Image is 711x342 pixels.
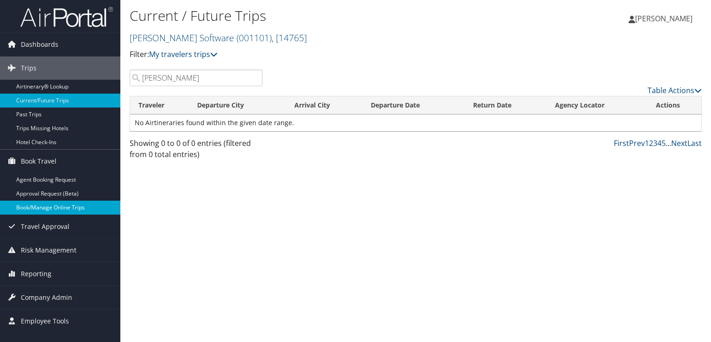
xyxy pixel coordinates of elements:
[237,32,272,44] span: ( 001101 )
[272,32,307,44] span: , [ 14765 ]
[130,138,262,165] div: Showing 0 to 0 of 0 entries (filtered from 0 total entries)
[21,57,37,80] span: Trips
[21,262,51,285] span: Reporting
[671,138,687,148] a: Next
[649,138,653,148] a: 2
[21,150,56,173] span: Book Travel
[130,49,511,61] p: Filter:
[648,85,702,95] a: Table Actions
[21,239,76,262] span: Risk Management
[629,5,702,32] a: [PERSON_NAME]
[653,138,657,148] a: 3
[465,96,547,114] th: Return Date: activate to sort column ascending
[130,32,307,44] a: [PERSON_NAME] Software
[661,138,666,148] a: 5
[648,96,701,114] th: Actions
[189,96,286,114] th: Departure City: activate to sort column ascending
[149,49,218,59] a: My travelers trips
[21,33,58,56] span: Dashboards
[666,138,671,148] span: …
[130,6,511,25] h1: Current / Future Trips
[21,215,69,238] span: Travel Approval
[21,286,72,309] span: Company Admin
[21,310,69,333] span: Employee Tools
[687,138,702,148] a: Last
[130,96,189,114] th: Traveler: activate to sort column ascending
[635,13,692,24] span: [PERSON_NAME]
[657,138,661,148] a: 4
[629,138,645,148] a: Prev
[547,96,647,114] th: Agency Locator: activate to sort column ascending
[645,138,649,148] a: 1
[614,138,629,148] a: First
[20,6,113,28] img: airportal-logo.png
[362,96,465,114] th: Departure Date: activate to sort column descending
[130,114,701,131] td: No Airtineraries found within the given date range.
[286,96,362,114] th: Arrival City: activate to sort column ascending
[130,70,262,86] input: Search Traveler or Arrival City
